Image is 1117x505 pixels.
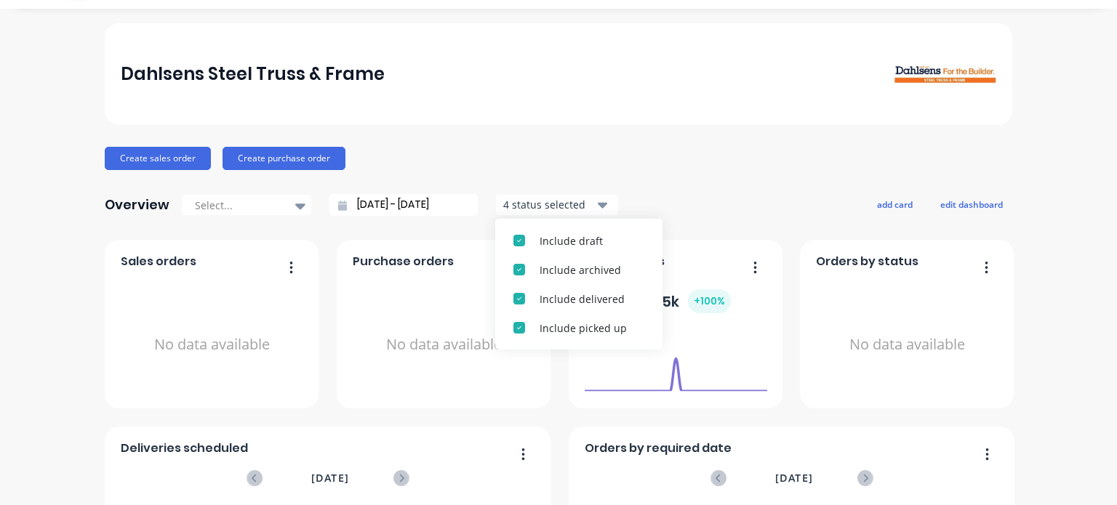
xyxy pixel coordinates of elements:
div: + 100 % [688,289,731,313]
div: Dahlsens Steel Truss & Frame [121,60,385,89]
button: Create sales order [105,147,211,170]
div: Include delivered [540,291,644,307]
div: 4 status selected [503,197,595,212]
img: Dahlsens Steel Truss & Frame [894,65,996,84]
div: $ 54.85k [620,289,731,313]
span: [DATE] [311,470,349,486]
span: Orders by required date [585,440,732,457]
span: Purchase orders [353,253,454,270]
button: 4 status selected [495,194,619,216]
button: edit dashboard [931,195,1012,214]
span: [DATE] [775,470,813,486]
div: Overview [105,190,169,219]
span: Deliveries scheduled [121,440,248,457]
button: add card [868,195,922,214]
button: Create purchase order [223,147,345,170]
div: No data available [121,276,303,413]
div: Include picked up [540,320,644,336]
div: No data available [353,276,535,413]
div: Include draft [540,233,644,249]
span: Sales orders [121,253,196,270]
div: No data available [816,276,998,413]
div: Include archived [540,262,644,278]
span: Orders by status [816,253,918,270]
